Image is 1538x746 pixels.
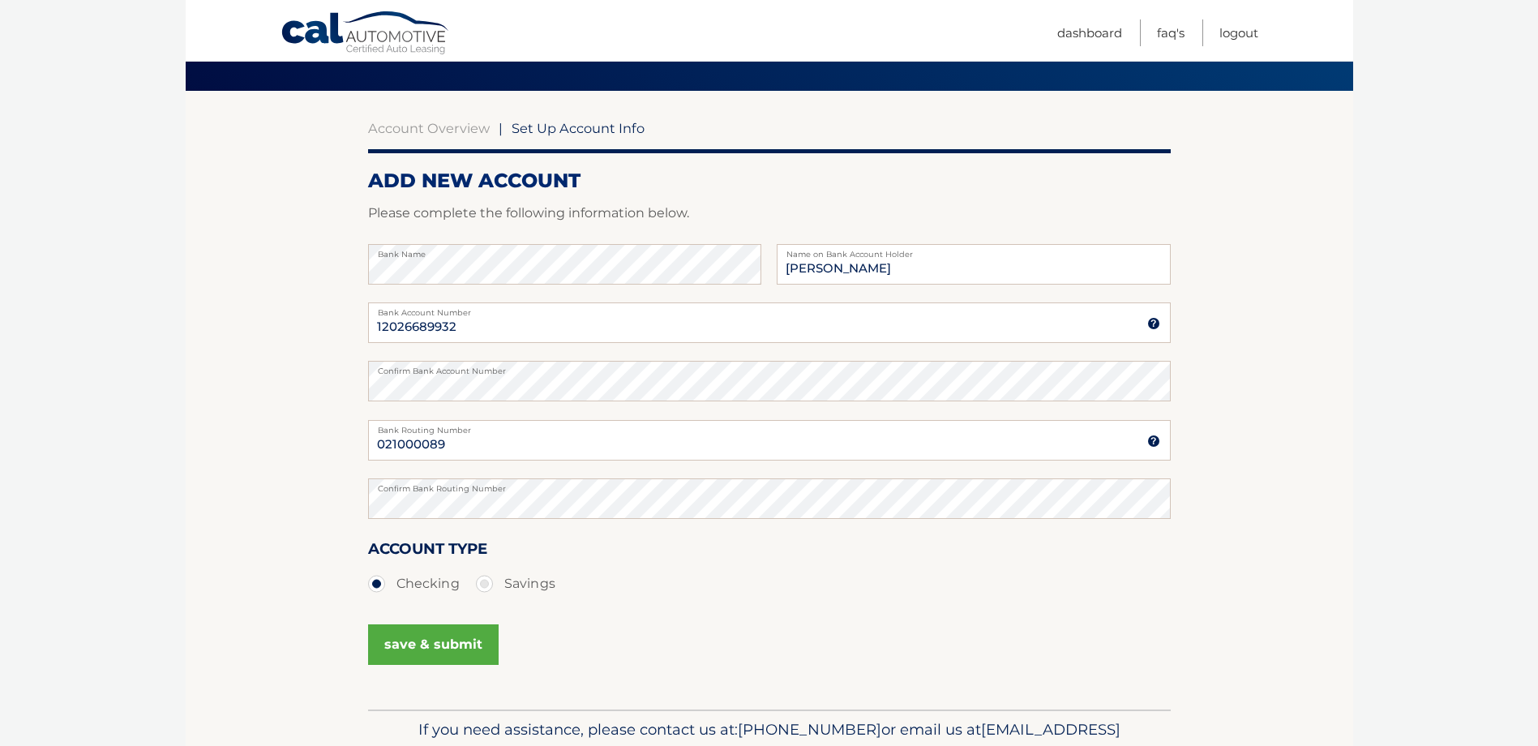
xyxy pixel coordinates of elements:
[476,568,555,600] label: Savings
[1157,19,1185,46] a: FAQ's
[281,11,451,58] a: Cal Automotive
[738,720,881,739] span: [PHONE_NUMBER]
[368,568,460,600] label: Checking
[368,420,1171,461] input: Bank Routing Number
[777,244,1170,257] label: Name on Bank Account Holder
[368,361,1171,374] label: Confirm Bank Account Number
[1147,317,1160,330] img: tooltip.svg
[368,420,1171,433] label: Bank Routing Number
[368,537,487,567] label: Account Type
[368,302,1171,343] input: Bank Account Number
[512,120,645,136] span: Set Up Account Info
[368,244,761,257] label: Bank Name
[1057,19,1122,46] a: Dashboard
[368,302,1171,315] label: Bank Account Number
[368,202,1171,225] p: Please complete the following information below.
[368,478,1171,491] label: Confirm Bank Routing Number
[368,624,499,665] button: save & submit
[368,120,490,136] a: Account Overview
[1219,19,1258,46] a: Logout
[777,244,1170,285] input: Name on Account (Account Holder Name)
[368,169,1171,193] h2: ADD NEW ACCOUNT
[1147,435,1160,448] img: tooltip.svg
[499,120,503,136] span: |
